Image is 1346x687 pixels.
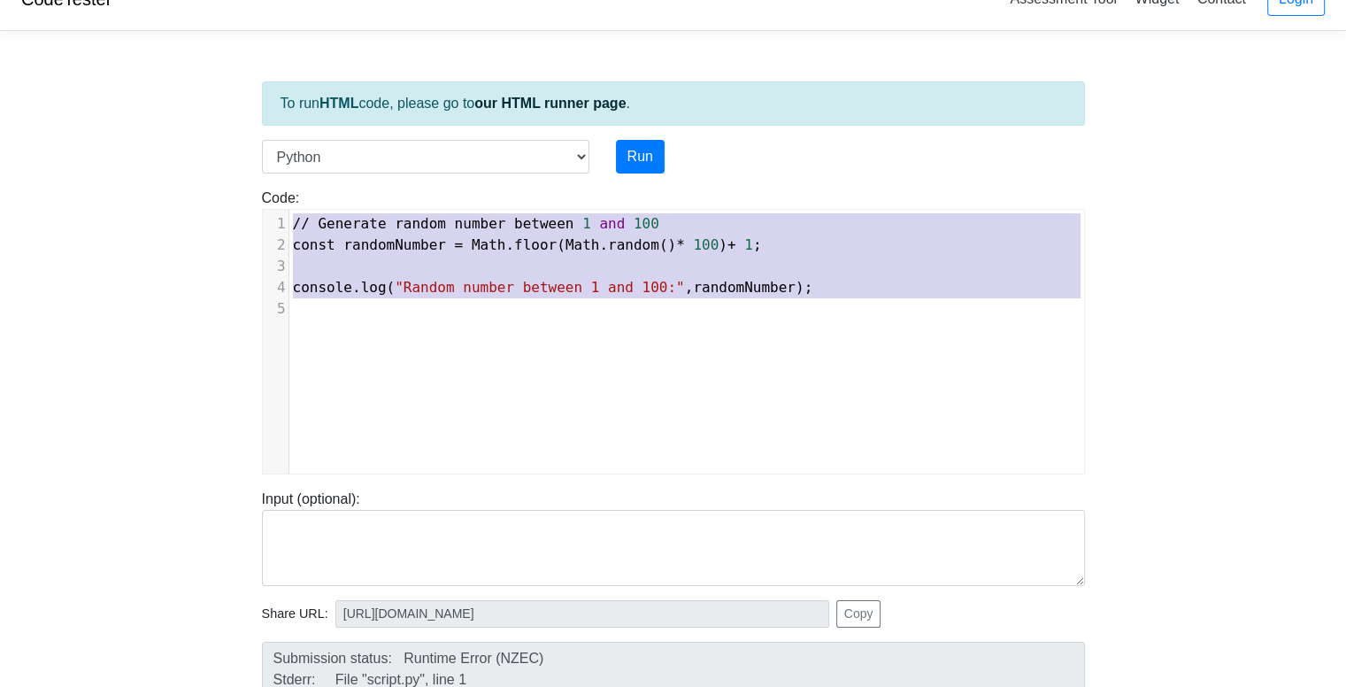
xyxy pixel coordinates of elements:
[565,236,600,253] span: Math
[395,215,446,232] span: random
[395,279,685,296] span: "Random number between 1 and 100:"
[335,600,829,628] input: No share available yet
[249,489,1098,586] div: Input (optional):
[727,236,736,253] span: +
[455,236,464,253] span: =
[693,279,796,296] span: randomNumber
[474,96,626,111] a: our HTML runner page
[693,236,719,253] span: 100
[293,236,762,253] span: . ( . () ) ;
[262,81,1085,126] div: To run code, please go to .
[249,188,1098,475] div: Code:
[293,215,310,232] span: //
[343,236,446,253] span: randomNumber
[263,235,288,256] div: 2
[634,215,659,232] span: 100
[263,213,288,235] div: 1
[744,236,753,253] span: 1
[318,215,386,232] span: Generate
[361,279,387,296] span: log
[293,279,813,296] span: . ( , );
[582,215,591,232] span: 1
[262,605,328,624] span: Share URL:
[293,279,352,296] span: console
[263,298,288,320] div: 5
[514,236,557,253] span: floor
[608,236,659,253] span: random
[263,256,288,277] div: 3
[514,215,573,232] span: between
[472,236,506,253] span: Math
[836,600,881,628] button: Copy
[455,215,506,232] span: number
[616,140,665,174] button: Run
[319,96,358,111] strong: HTML
[263,277,288,298] div: 4
[599,215,625,232] span: and
[293,236,335,253] span: const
